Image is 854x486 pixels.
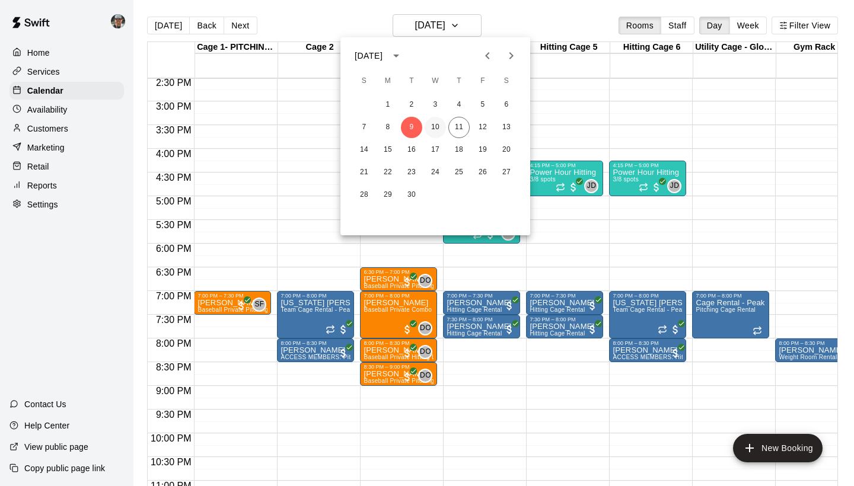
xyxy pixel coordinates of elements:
[448,69,470,93] span: Thursday
[377,69,399,93] span: Monday
[401,139,422,161] button: 16
[496,69,517,93] span: Saturday
[353,117,375,138] button: 7
[476,44,499,68] button: Previous month
[353,162,375,183] button: 21
[496,139,517,161] button: 20
[472,162,493,183] button: 26
[448,139,470,161] button: 18
[377,184,399,206] button: 29
[377,117,399,138] button: 8
[377,162,399,183] button: 22
[425,69,446,93] span: Wednesday
[401,69,422,93] span: Tuesday
[401,117,422,138] button: 9
[425,162,446,183] button: 24
[472,69,493,93] span: Friday
[472,139,493,161] button: 19
[496,117,517,138] button: 13
[448,117,470,138] button: 11
[355,50,383,62] div: [DATE]
[425,117,446,138] button: 10
[448,94,470,116] button: 4
[377,139,399,161] button: 15
[472,94,493,116] button: 5
[401,94,422,116] button: 2
[353,69,375,93] span: Sunday
[401,162,422,183] button: 23
[353,139,375,161] button: 14
[425,94,446,116] button: 3
[496,94,517,116] button: 6
[401,184,422,206] button: 30
[377,94,399,116] button: 1
[353,184,375,206] button: 28
[425,139,446,161] button: 17
[472,117,493,138] button: 12
[448,162,470,183] button: 25
[499,44,523,68] button: Next month
[496,162,517,183] button: 27
[386,46,406,66] button: calendar view is open, switch to year view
